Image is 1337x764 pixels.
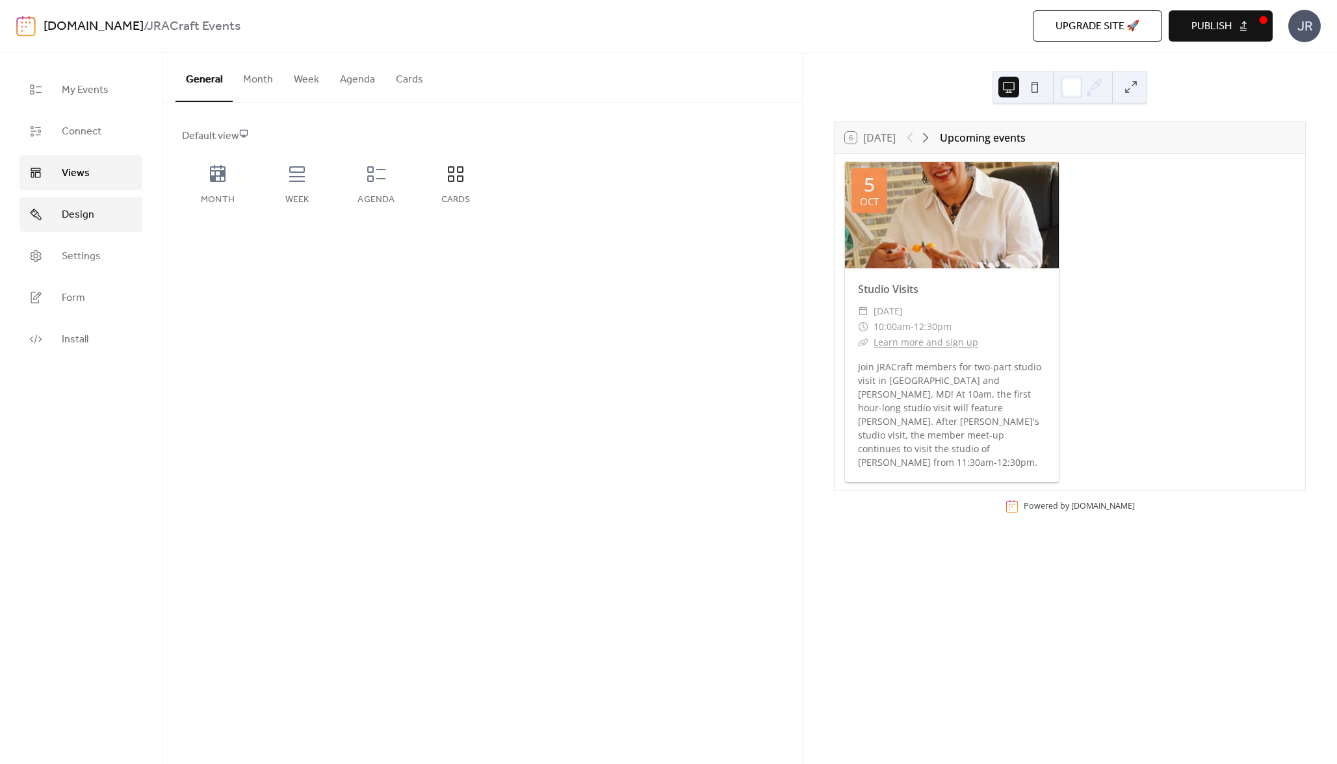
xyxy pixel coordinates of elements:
div: Join JRACraft members for two-part studio visit in [GEOGRAPHIC_DATA] and [PERSON_NAME], MD! At 10... [845,360,1059,469]
span: Settings [62,249,101,264]
div: JR [1288,10,1321,42]
a: My Events [19,72,142,107]
a: Learn more and sign up [874,336,978,348]
span: Connect [62,124,101,140]
button: Upgrade site 🚀 [1033,10,1162,42]
div: Oct [860,197,879,207]
a: Install [19,322,142,357]
span: - [911,319,914,335]
span: Upgrade site 🚀 [1056,19,1139,34]
a: [DOMAIN_NAME] [1071,501,1135,512]
div: Agenda [354,195,399,205]
a: Connect [19,114,142,149]
div: Cards [433,195,478,205]
img: logo [16,16,36,36]
button: Agenda [330,53,385,101]
span: Design [62,207,94,223]
a: Studio Visits [858,282,918,296]
button: Month [233,53,283,101]
div: ​ [858,303,868,319]
button: Week [283,53,330,101]
div: 5 [864,175,875,194]
div: Month [195,195,240,205]
a: Views [19,155,142,190]
b: JRACraft Events [147,14,240,39]
button: General [175,53,233,102]
div: Default view [182,129,780,144]
div: Week [274,195,320,205]
span: 10:00am [874,319,911,335]
div: ​ [858,335,868,350]
b: / [144,14,147,39]
a: Settings [19,238,142,274]
span: 12:30pm [914,319,952,335]
a: Form [19,280,142,315]
button: Publish [1169,10,1273,42]
span: [DATE] [874,303,903,319]
span: My Events [62,83,109,98]
span: Form [62,290,85,306]
span: Publish [1191,19,1232,34]
span: Install [62,332,88,348]
span: Views [62,166,90,181]
div: ​ [858,319,868,335]
div: Powered by [1024,501,1135,512]
a: [DOMAIN_NAME] [44,14,144,39]
a: Design [19,197,142,232]
button: Cards [385,53,434,101]
div: Upcoming events [940,130,1026,146]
